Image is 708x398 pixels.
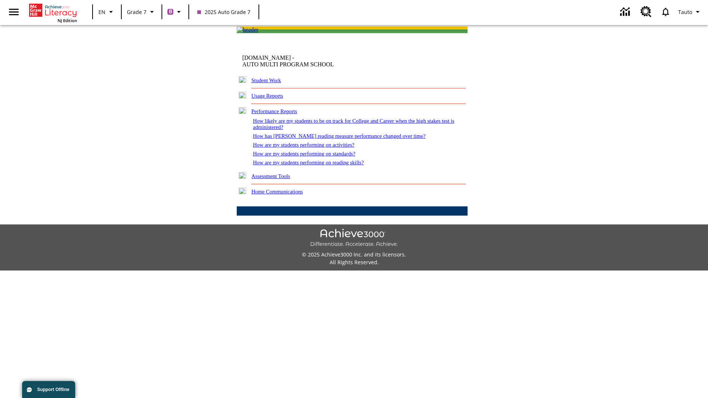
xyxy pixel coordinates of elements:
[127,8,146,16] span: Grade 7
[58,18,77,23] span: NJ Edition
[675,5,705,18] button: Profile/Settings
[37,387,69,392] span: Support Offline
[22,381,75,398] button: Support Offline
[310,229,398,248] img: Achieve3000 Differentiate Accelerate Achieve
[616,2,636,22] a: Data Center
[636,2,656,22] a: Resource Center, Will open in new tab
[239,188,246,194] img: plus.gif
[242,55,378,68] td: [DOMAIN_NAME] -
[253,151,355,157] a: How are my students performing on standards?
[242,61,334,67] nobr: AUTO MULTI PROGRAM SCHOOL
[164,5,186,18] button: Boost Class color is purple. Change class color
[656,2,675,21] a: Notifications
[678,8,692,16] span: Tauto
[251,93,283,99] a: Usage Reports
[253,133,426,139] a: How has [PERSON_NAME] reading measure performance changed over time?
[29,2,77,23] div: Home
[253,160,364,165] a: How are my students performing on reading skills?
[98,8,105,16] span: EN
[251,173,290,179] a: Assessment Tools
[251,108,297,114] a: Performance Reports
[239,76,246,83] img: plus.gif
[169,7,172,16] span: B
[253,142,354,148] a: How are my students performing on activities?
[197,8,250,16] span: 2025 Auto Grade 7
[239,92,246,98] img: plus.gif
[251,77,281,83] a: Student Work
[239,107,246,114] img: minus.gif
[239,172,246,179] img: plus.gif
[3,1,25,23] button: Open side menu
[124,5,159,18] button: Grade: Grade 7, Select a grade
[251,189,303,195] a: Home Communications
[253,118,454,130] a: How likely are my students to be on track for College and Career when the high stakes test is adm...
[95,5,119,18] button: Language: EN, Select a language
[237,27,258,33] img: header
